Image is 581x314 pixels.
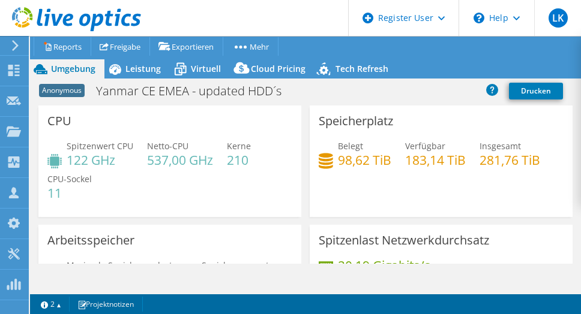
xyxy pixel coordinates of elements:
span: Spitzenwert CPU [67,140,133,152]
h3: Arbeitsspeicher [47,234,134,247]
h4: 122 GHz [67,153,133,167]
span: Verfügbar [405,140,445,152]
span: Insgesamt [480,140,521,152]
a: Projektnotizen [69,297,143,312]
span: CPU-Sockel [47,173,92,185]
span: Leistung [125,63,161,74]
span: Anonymous [39,84,85,97]
a: Drucken [509,83,563,99]
span: Netto-CPU [147,140,188,152]
h4: 11 [47,186,92,200]
h1: Yanmar CE EMEA - updated HDD´s [91,84,300,98]
h4: 20,19 Gigabits/s [338,259,430,272]
h3: CPU [47,114,71,128]
h3: Speicherplatz [319,114,393,128]
span: Belegt [338,140,363,152]
h4: 98,62 TiB [338,153,391,167]
a: Reports [34,37,91,56]
h4: 537,00 GHz [147,153,213,167]
h4: 210 [227,153,251,167]
a: 2 [32,297,70,312]
h3: Spitzenlast Netzwerkdurchsatz [319,234,489,247]
span: Virtuell [191,63,221,74]
svg: \n [474,13,484,23]
span: Cloud Pricing [251,63,306,74]
span: LK [549,8,568,28]
span: Speicher gesamt [202,259,269,271]
h4: 281,76 TiB [480,153,540,167]
h4: 183,14 TiB [405,153,466,167]
span: Tech Refresh [336,63,388,74]
a: Exportieren [149,37,223,56]
span: Maximale Speicherauslastung [67,259,188,271]
span: Umgebung [51,63,95,74]
a: Mehr [223,37,278,56]
a: Freigabe [91,37,150,56]
span: Kerne [227,140,251,152]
